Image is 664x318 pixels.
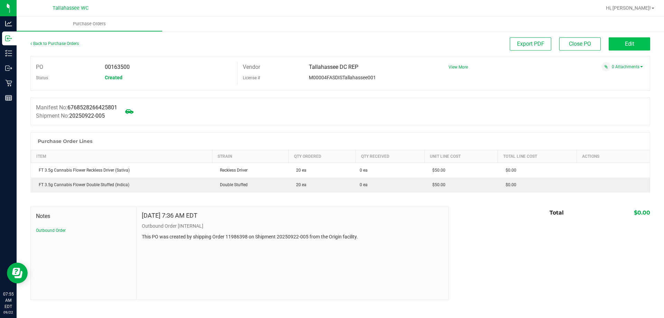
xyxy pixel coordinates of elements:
th: Actions [577,150,650,163]
th: Qty Received [356,150,424,163]
a: Back to Purchase Orders [30,41,79,46]
span: Created [105,75,122,80]
span: M00004FASDISTallahassee001 [309,75,376,80]
span: $0.00 [634,209,650,216]
inline-svg: Retail [5,80,12,87]
span: Attach a document [601,62,611,71]
inline-svg: Reports [5,94,12,101]
h1: Purchase Order Lines [38,138,92,144]
span: 20 ea [293,168,306,173]
span: Total [550,209,564,216]
span: $50.00 [429,182,445,187]
span: Tallahassee WC [53,5,89,11]
span: Hi, [PERSON_NAME]! [606,5,651,11]
span: Close PO [569,40,591,47]
span: Mark as not Arrived [122,105,136,118]
th: Unit Line Cost [425,150,498,163]
span: $0.00 [502,182,516,187]
span: 6768528266425801 [67,104,117,111]
span: $50.00 [429,168,445,173]
p: This PO was created by shipping Order 11986398 on Shipment 20250922-005 from the Origin facility. [142,233,443,240]
button: Close PO [559,37,601,51]
inline-svg: Inbound [5,35,12,42]
label: License # [243,73,260,83]
div: FT 3.5g Cannabis Flower Double Stuffed (Indica) [35,182,208,188]
span: Double Stuffed [216,182,248,187]
span: Purchase Orders [64,21,115,27]
th: Total Line Cost [498,150,577,163]
span: 0 ea [360,182,368,188]
iframe: Resource center [7,263,28,283]
button: Edit [609,37,650,51]
label: Status [36,73,48,83]
button: Outbound Order [36,227,66,234]
a: View More [449,65,468,70]
th: Strain [212,150,289,163]
inline-svg: Inventory [5,50,12,57]
label: Shipment No: [36,112,105,120]
h4: [DATE] 7:36 AM EDT [142,212,197,219]
span: 20 ea [293,182,306,187]
div: FT 3.5g Cannabis Flower Reckless Driver (Sativa) [35,167,208,173]
span: $0.00 [502,168,516,173]
label: Manifest No: [36,103,117,112]
span: Notes [36,212,131,220]
p: 07:55 AM EDT [3,291,13,310]
label: PO [36,62,43,72]
span: Reckless Driver [216,168,248,173]
span: 00163500 [105,64,130,70]
th: Item [31,150,212,163]
span: 0 ea [360,167,368,173]
p: 09/22 [3,310,13,315]
label: Vendor [243,62,260,72]
span: Edit [625,40,634,47]
span: Tallahassee DC REP [309,64,358,70]
a: Purchase Orders [17,17,162,31]
p: Outbound Order [INTERNAL] [142,222,443,230]
button: Export PDF [510,37,551,51]
span: 20250922-005 [69,112,105,119]
span: Export PDF [517,40,544,47]
inline-svg: Analytics [5,20,12,27]
inline-svg: Outbound [5,65,12,72]
a: 0 Attachments [612,64,643,69]
th: Qty Ordered [288,150,356,163]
